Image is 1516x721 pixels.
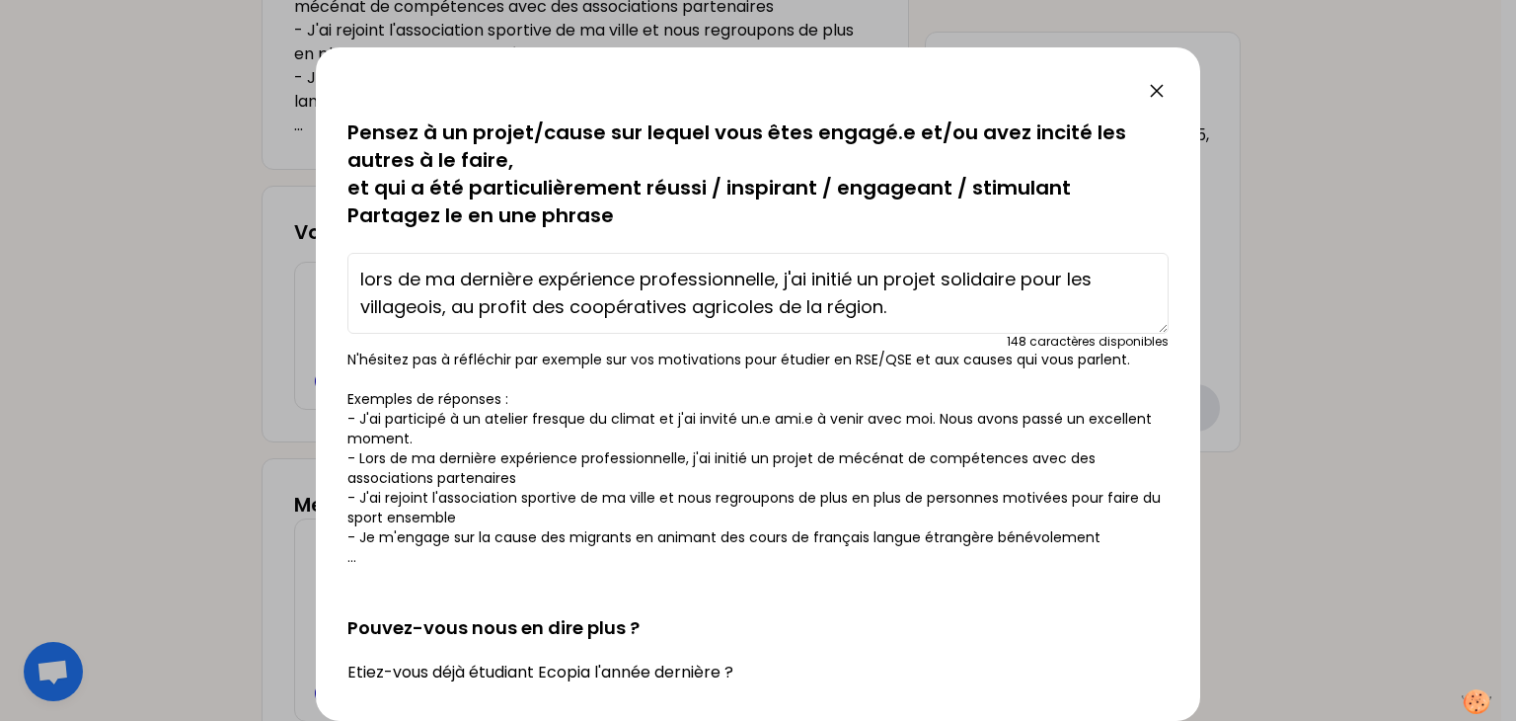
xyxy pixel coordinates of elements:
h2: Pouvez-vous nous en dire plus ? [347,583,1169,642]
div: 148 caractères disponibles [1007,334,1169,350]
p: Pensez à un projet/cause sur lequel vous êtes engagé.e et/ou avez incité les autres à le faire, e... [347,119,1169,229]
label: Etiez-vous déjà étudiant Ecopia l'année dernière ? [347,661,733,683]
textarea: lors de ma dernière expérience professionnelle, j'ai initié un projet solidaire pour les villageo... [347,253,1169,334]
p: N'hésitez pas à réfléchir par exemple sur vos motivations pour étudier en RSE/QSE et aux causes q... [347,350,1169,567]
